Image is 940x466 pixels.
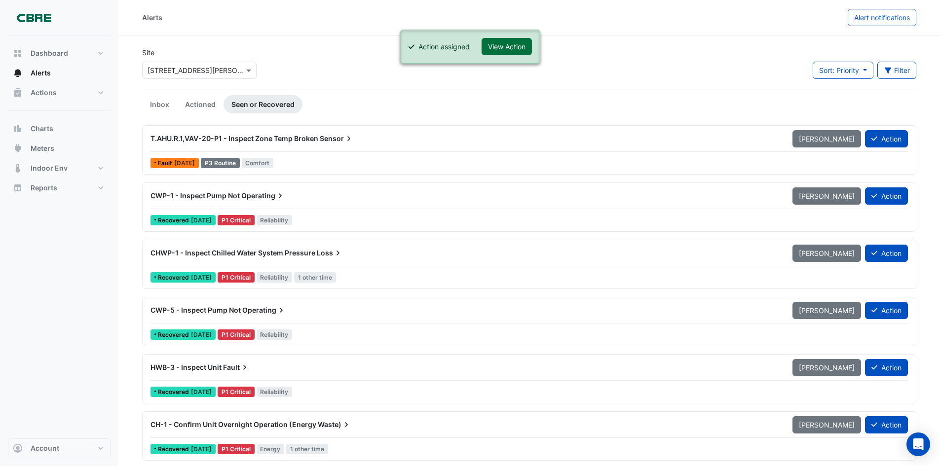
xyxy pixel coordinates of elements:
button: Action [865,130,908,147]
span: Operating [241,191,285,201]
span: Alert notifications [854,13,910,22]
a: Inbox [142,95,177,113]
span: Dashboard [31,48,68,58]
button: View Action [482,38,532,55]
button: [PERSON_NAME] [792,245,861,262]
span: Reliability [257,215,293,225]
div: Open Intercom Messenger [906,432,930,456]
app-icon: Indoor Env [13,163,23,173]
label: Site [142,47,154,58]
span: Account [31,443,59,453]
span: Thu 27-Mar-2025 09:31 AEDT [191,331,212,338]
button: Alert notifications [848,9,916,26]
app-icon: Meters [13,143,23,153]
button: Filter [877,62,917,79]
button: Charts [8,119,111,139]
div: P1 Critical [218,444,255,454]
span: [PERSON_NAME] [799,363,855,372]
button: Sort: Priority [813,62,873,79]
span: Operating [242,305,286,315]
span: Reliability [257,387,293,397]
button: Action [865,245,908,262]
span: Fault [158,160,174,166]
span: Fault [223,362,250,372]
span: Recovered [158,217,191,223]
button: Action [865,416,908,433]
div: P1 Critical [218,272,255,283]
button: Actions [8,83,111,103]
span: [PERSON_NAME] [799,421,855,429]
div: P1 Critical [218,215,255,225]
span: [PERSON_NAME] [799,249,855,257]
span: Reports [31,183,57,193]
span: CH-1 - Confirm Unit Overnight Operation (Energy [150,420,316,429]
app-icon: Alerts [13,68,23,78]
button: [PERSON_NAME] [792,302,861,319]
span: Thu 20-Mar-2025 22:07 AEDT [191,445,212,453]
span: [PERSON_NAME] [799,192,855,200]
button: [PERSON_NAME] [792,130,861,147]
span: Sort: Priority [819,66,859,74]
span: Recovered [158,332,191,338]
a: Actioned [177,95,224,113]
span: HWB-3 - Inspect Unit [150,363,222,371]
div: P3 Routine [201,158,240,168]
button: Dashboard [8,43,111,63]
div: P1 Critical [218,387,255,397]
button: Action [865,187,908,205]
div: Action assigned [418,41,470,52]
span: Comfort [242,158,274,168]
span: Sensor [320,134,354,143]
span: Mon 07-Apr-2025 08:30 AEST [191,216,212,224]
span: Recovered [158,446,191,452]
span: Indoor Env [31,163,68,173]
button: Account [8,438,111,458]
button: Meters [8,139,111,158]
button: Action [865,359,908,376]
span: 1 other time [294,272,336,283]
div: P1 Critical [218,329,255,340]
span: Charts [31,124,53,134]
span: T.AHU.R.1,VAV-20-P1 - Inspect Zone Temp Broken [150,134,318,143]
span: Tue 01-Apr-2025 07:01 AEDT [191,274,212,281]
span: Waste) [318,420,351,430]
span: [PERSON_NAME] [799,135,855,143]
span: CHWP-1 - Inspect Chilled Water System Pressure [150,249,315,257]
span: Mon 24-Mar-2025 09:42 AEDT [191,388,212,395]
app-icon: Actions [13,88,23,98]
app-icon: Charts [13,124,23,134]
span: Reliability [257,272,293,283]
app-icon: Reports [13,183,23,193]
button: Reports [8,178,111,198]
button: [PERSON_NAME] [792,187,861,205]
span: 1 other time [286,444,328,454]
button: Action [865,302,908,319]
app-icon: Dashboard [13,48,23,58]
button: [PERSON_NAME] [792,416,861,433]
span: Reliability [257,329,293,340]
button: Alerts [8,63,111,83]
span: Meters [31,143,54,153]
button: [PERSON_NAME] [792,359,861,376]
span: Recovered [158,275,191,281]
span: Tue 10-Oct-2023 12:15 AEDT [174,159,195,167]
span: Actions [31,88,57,98]
span: CWP-1 - Inspect Pump Not [150,191,240,200]
span: Alerts [31,68,51,78]
div: Alerts [142,12,162,23]
span: Recovered [158,389,191,395]
button: Indoor Env [8,158,111,178]
span: [PERSON_NAME] [799,306,855,315]
span: CWP-5 - Inspect Pump Not [150,306,241,314]
a: Seen or Recovered [224,95,302,113]
span: Loss [317,248,343,258]
span: Energy [257,444,285,454]
img: Company Logo [12,8,56,28]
